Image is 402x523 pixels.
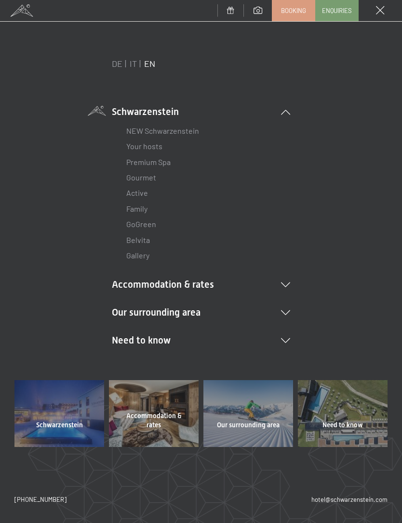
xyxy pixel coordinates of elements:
[126,157,171,166] a: Premium Spa
[126,235,150,244] a: Belvita
[272,0,315,21] a: Booking
[112,58,122,69] a: DE
[217,421,280,430] span: Our surrounding area
[144,58,155,69] a: EN
[119,411,189,430] span: Accommodation & rates
[311,495,388,504] a: hotel@schwarzenstein.com
[12,380,107,447] a: Schwarzenstein Luxury hotel holidays in Italy - SCHWARZENSTEIN, spa in the Dolomites
[126,141,162,151] a: Your hosts
[126,219,156,229] a: GoGreen
[201,380,295,447] a: Our surrounding area Luxury hotel holidays in Italy - SCHWARZENSTEIN, spa in the Dolomites
[126,251,149,260] a: Gallery
[36,421,83,430] span: Schwarzenstein
[14,495,67,504] a: [PHONE_NUMBER]
[14,496,67,503] span: [PHONE_NUMBER]
[126,126,199,135] a: NEW Schwarzenstein
[126,188,148,197] a: Active
[295,380,390,447] a: Need to know Luxury hotel holidays in Italy - SCHWARZENSTEIN, spa in the Dolomites
[130,58,137,69] a: IT
[316,0,358,21] a: Enquiries
[126,204,147,213] a: Family
[126,173,156,182] a: Gourmet
[107,380,201,447] a: Accommodation & rates Luxury hotel holidays in Italy - SCHWARZENSTEIN, spa in the Dolomites
[322,6,352,15] span: Enquiries
[281,6,306,15] span: Booking
[322,421,363,430] span: Need to know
